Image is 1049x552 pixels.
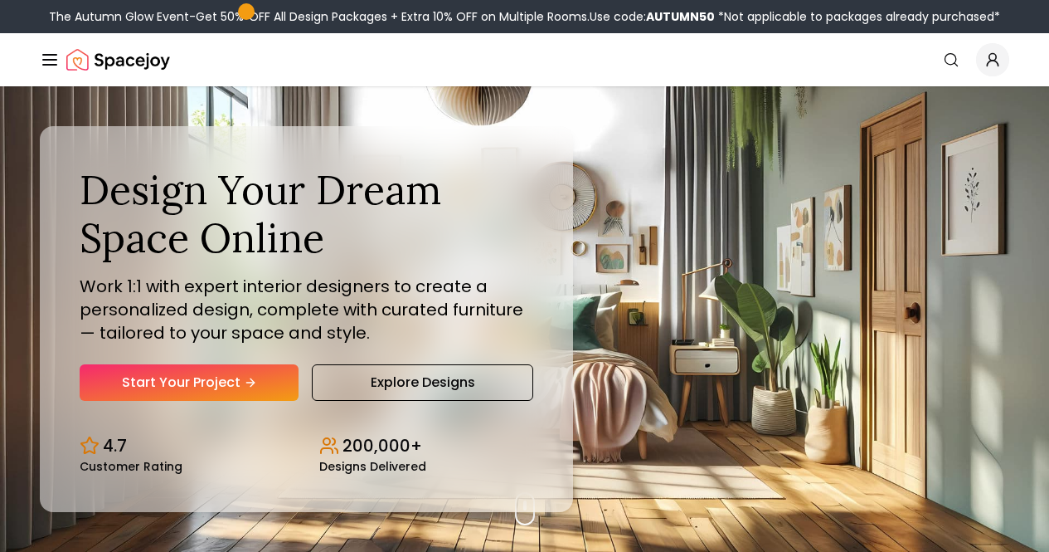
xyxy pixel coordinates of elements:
h1: Design Your Dream Space Online [80,166,533,261]
small: Designs Delivered [319,461,426,472]
small: Customer Rating [80,461,182,472]
b: AUTUMN50 [646,8,715,25]
a: Explore Designs [312,364,532,401]
div: The Autumn Glow Event-Get 50% OFF All Design Packages + Extra 10% OFF on Multiple Rooms. [49,8,1000,25]
p: Work 1:1 with expert interior designers to create a personalized design, complete with curated fu... [80,275,533,344]
p: 200,000+ [342,434,422,457]
a: Spacejoy [66,43,170,76]
div: Design stats [80,421,533,472]
nav: Global [40,33,1009,86]
p: 4.7 [103,434,127,457]
span: *Not applicable to packages already purchased* [715,8,1000,25]
a: Start Your Project [80,364,299,401]
img: Spacejoy Logo [66,43,170,76]
span: Use code: [590,8,715,25]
